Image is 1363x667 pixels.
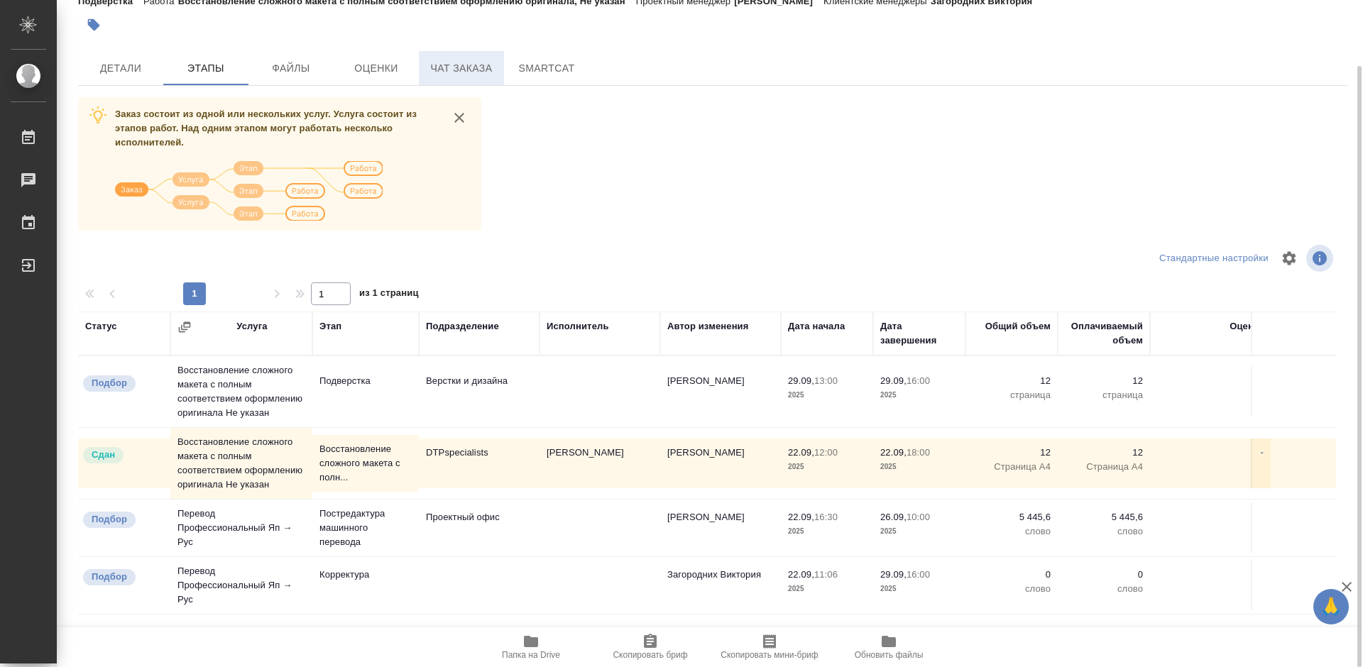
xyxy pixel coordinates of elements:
[359,285,419,305] span: из 1 страниц
[814,447,838,458] p: 12:00
[973,582,1051,596] p: слово
[907,447,930,458] p: 18:00
[115,109,417,148] span: Заказ состоит из одной или нескольких услуг. Услуга состоит из этапов работ. Над одним этапом мог...
[1313,589,1349,624] button: 🙏
[170,500,312,556] td: Перевод Профессиональный Яп → Рус
[426,319,499,333] div: Подразделение
[87,60,155,77] span: Детали
[92,448,115,462] p: Сдан
[973,446,1051,460] p: 12
[419,503,540,553] td: Проектный офис
[907,569,930,580] p: 16:00
[170,428,312,499] td: Восстановление сложного макета с полным соответствием оформлению оригинала Не указан
[814,512,838,522] p: 16:30
[449,107,470,128] button: close
[1065,374,1143,388] p: 12
[973,460,1051,474] p: Страница А4
[907,512,930,522] p: 10:00
[342,60,410,77] span: Оценки
[1065,388,1143,402] p: страница
[880,582,958,596] p: 2025
[788,319,845,333] div: Дата начала
[880,460,958,474] p: 2025
[1065,319,1143,348] div: Оплачиваемый объем
[513,60,581,77] span: SmartCat
[1065,460,1143,474] p: Страница А4
[319,442,412,485] p: Восстановление сложного макета с полн...
[471,627,591,667] button: Папка на Drive
[427,60,496,77] span: Чат заказа
[855,650,924,660] span: Обновить файлы
[172,60,240,77] span: Этапы
[1065,582,1143,596] p: слово
[667,319,748,333] div: Автор изменения
[1065,524,1143,539] p: слово
[880,569,907,580] p: 29.09,
[710,627,829,667] button: Скопировать мини-бриф
[502,650,560,660] span: Папка на Drive
[788,460,866,474] p: 2025
[907,375,930,386] p: 16:00
[170,557,312,614] td: Перевод Профессиональный Яп → Рус
[973,374,1051,388] p: 12
[319,507,412,549] p: Постредактура машинного перевода
[973,510,1051,524] p: 5 445,6
[973,524,1051,539] p: слово
[85,319,117,333] div: Статус
[1319,592,1343,622] span: 🙏
[788,388,866,402] p: 2025
[1065,568,1143,582] p: 0
[1272,241,1306,275] span: Настроить таблицу
[1230,319,1264,333] div: Оценка
[660,367,781,417] td: [PERSON_NAME]
[257,60,325,77] span: Файлы
[547,319,609,333] div: Исполнитель
[177,320,192,334] button: Сгруппировать
[1065,446,1143,460] p: 12
[1306,245,1336,272] span: Посмотреть информацию
[973,568,1051,582] p: 0
[591,627,710,667] button: Скопировать бриф
[660,503,781,553] td: [PERSON_NAME]
[985,319,1051,333] div: Общий объем
[788,569,814,580] p: 22.09,
[788,512,814,522] p: 22.09,
[319,319,341,333] div: Этап
[613,650,687,660] span: Скопировать бриф
[973,388,1051,402] p: страница
[880,524,958,539] p: 2025
[880,447,907,458] p: 22.09,
[319,374,412,388] p: Подверстка
[880,375,907,386] p: 29.09,
[814,569,838,580] p: 11:06
[170,356,312,427] td: Восстановление сложного макета с полным соответствием оформлению оригинала Не указан
[92,376,127,390] p: Подбор
[788,447,814,458] p: 22.09,
[788,375,814,386] p: 29.09,
[540,439,660,488] td: [PERSON_NAME]
[236,319,267,333] div: Услуга
[880,388,958,402] p: 2025
[660,439,781,488] td: [PERSON_NAME]
[880,512,907,522] p: 26.09,
[814,375,838,386] p: 13:00
[880,319,958,348] div: Дата завершения
[92,512,127,527] p: Подбор
[78,9,109,40] button: Добавить тэг
[319,568,412,582] p: Корректура
[829,627,948,667] button: Обновить файлы
[419,439,540,488] td: DTPspecialists
[660,561,781,610] td: Загородних Виктория
[1156,248,1272,270] div: split button
[92,570,127,584] p: Подбор
[419,367,540,417] td: Верстки и дизайна
[1065,510,1143,524] p: 5 445,6
[788,524,866,539] p: 2025
[721,650,818,660] span: Скопировать мини-бриф
[788,582,866,596] p: 2025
